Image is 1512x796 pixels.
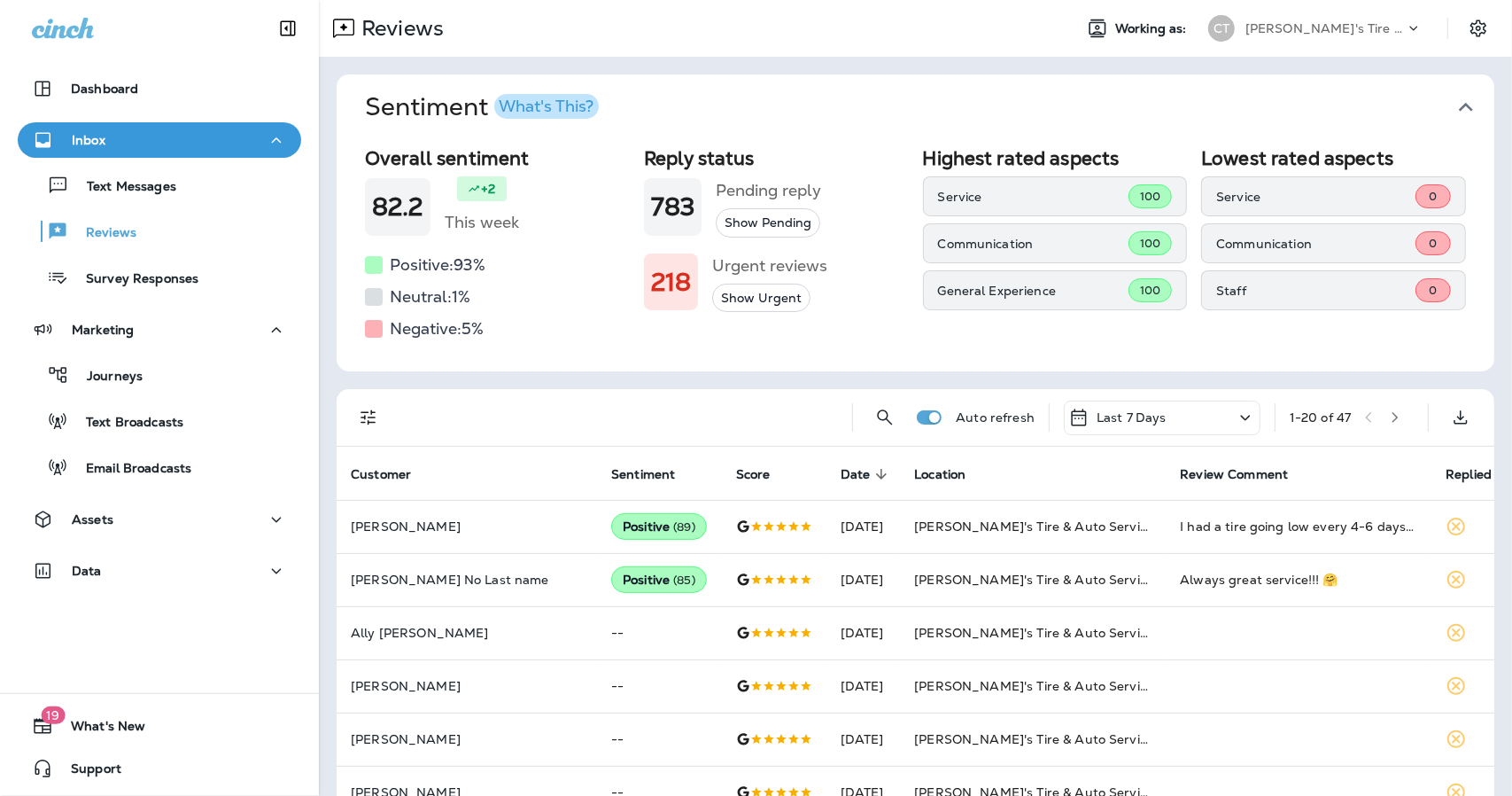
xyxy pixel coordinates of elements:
[351,400,386,435] button: Filters
[914,731,1302,747] span: [PERSON_NAME]'s Tire & Auto Service | [GEOGRAPHIC_DATA]
[390,315,484,343] h5: Negative: 5 %
[712,252,827,280] h5: Urgent reviews
[826,606,901,659] td: [DATE]
[68,271,198,288] p: Survey Responses
[1180,466,1311,482] span: Review Comment
[644,147,909,169] h2: Reply status
[826,500,901,553] td: [DATE]
[351,519,583,534] p: [PERSON_NAME]
[651,192,694,222] h1: 783
[351,573,583,587] p: [PERSON_NAME] No Last name
[1290,410,1351,425] div: 1 - 20 of 47
[956,410,1035,425] p: Auto refresh
[611,467,675,482] span: Sentiment
[351,467,411,482] span: Customer
[351,74,1508,140] button: SentimentWhat's This?
[611,466,698,482] span: Sentiment
[914,572,1302,588] span: [PERSON_NAME]'s Tire & Auto Service | [GEOGRAPHIC_DATA]
[53,719,145,740] span: What's New
[716,208,820,238] button: Show Pending
[18,502,301,537] button: Assets
[18,71,301,106] button: Dashboard
[1180,571,1417,589] div: Always great service!!! 🤗
[914,625,1302,641] span: [PERSON_NAME]'s Tire & Auto Service | [GEOGRAPHIC_DATA]
[18,708,301,744] button: 19What's New
[1462,12,1494,44] button: Settings
[18,553,301,589] button: Data
[1446,467,1492,482] span: Replied
[445,208,519,237] h5: This week
[351,466,434,482] span: Customer
[390,283,470,311] h5: Neutral: 1 %
[914,467,965,482] span: Location
[938,284,1128,298] p: General Experience
[18,356,301,394] button: Journeys
[18,751,301,786] button: Support
[826,713,901,766] td: [DATE]
[72,133,105,147] p: Inbox
[673,519,695,535] span: ( 89 )
[826,553,901,606] td: [DATE]
[826,659,901,713] td: [DATE]
[1140,283,1160,298] span: 100
[53,761,121,783] span: Support
[712,284,810,313] button: Show Urgent
[18,213,301,250] button: Reviews
[611,513,707,540] div: Positive
[69,179,176,196] p: Text Messages
[938,190,1128,204] p: Service
[72,512,113,527] p: Assets
[938,237,1128,251] p: Communication
[736,467,771,482] span: Score
[68,415,183,432] p: Text Broadcasts
[611,566,707,593] div: Positive
[1245,21,1405,35] p: [PERSON_NAME]'s Tire & Auto
[351,626,583,640] p: Ally [PERSON_NAME]
[1140,236,1160,251] span: 100
[914,466,989,482] span: Location
[18,402,301,440] button: Text Broadcasts
[71,82,138,96] p: Dashboard
[69,369,143,386] p: Journeys
[841,467,871,482] span: Date
[1443,400,1478,435] button: Export as CSV
[1216,190,1415,204] p: Service
[365,92,599,122] h1: Sentiment
[597,606,722,659] td: --
[351,732,583,746] p: [PERSON_NAME]
[1216,284,1415,298] p: Staff
[18,259,301,296] button: Survey Responses
[72,323,134,337] p: Marketing
[914,678,1302,694] span: [PERSON_NAME]'s Tire & Auto Service | [GEOGRAPHIC_DATA]
[914,519,1274,535] span: [PERSON_NAME]'s Tire & Auto Service | [PERSON_NAME]
[351,679,583,693] p: [PERSON_NAME]
[1097,410,1167,425] p: Last 7 Days
[1201,147,1466,169] h2: Lowest rated aspects
[1140,189,1160,204] span: 100
[1208,15,1235,42] div: CT
[263,11,313,46] button: Collapse Sidebar
[1180,467,1288,482] span: Review Comment
[372,192,423,222] h1: 82.2
[1115,21,1190,36] span: Working as:
[1216,237,1415,251] p: Communication
[481,180,495,198] p: +2
[597,713,722,766] td: --
[841,466,894,482] span: Date
[365,147,630,169] h2: Overall sentiment
[68,225,136,242] p: Reviews
[716,176,821,205] h5: Pending reply
[1180,518,1417,535] div: I had a tire going low every 4-6 days. I have a way to inflate it up, but I’m semi disabled. When...
[390,251,485,279] h5: Positive: 93 %
[18,122,301,158] button: Inbox
[337,140,1494,371] div: SentimentWhat's This?
[41,706,65,724] span: 19
[72,564,102,578] p: Data
[673,573,695,588] span: ( 85 )
[68,461,191,478] p: Email Broadcasts
[18,449,301,486] button: Email Broadcasts
[1429,189,1437,204] span: 0
[494,94,599,119] button: What's This?
[18,167,301,204] button: Text Messages
[354,15,444,42] p: Reviews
